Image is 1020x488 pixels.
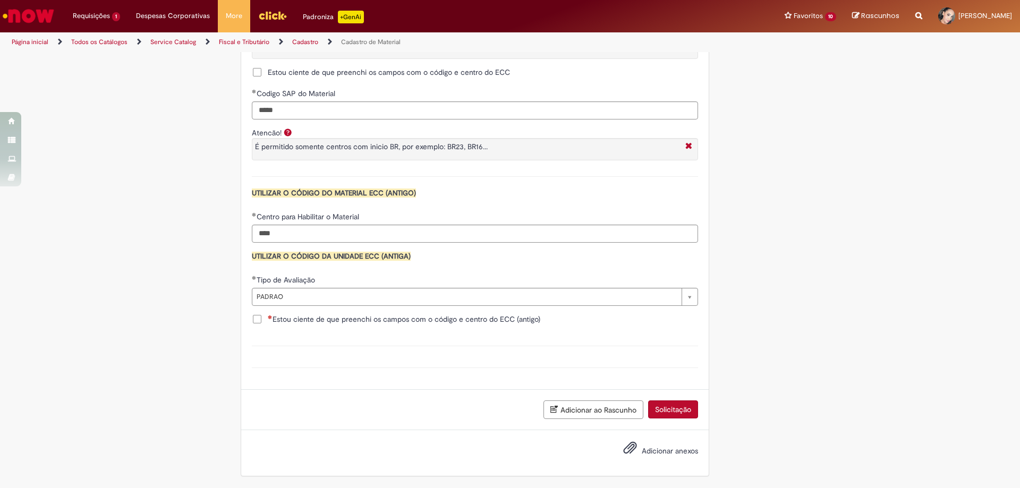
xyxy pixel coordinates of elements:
a: Fiscal e Tributário [219,38,269,46]
input: Codigo SAP do Material [252,101,698,119]
span: Necessários [268,315,273,319]
a: Todos os Catálogos [71,38,127,46]
span: Despesas Corporativas [136,11,210,21]
label: Atencão! [252,128,282,138]
input: Centro para Habilitar o Material [252,225,698,243]
span: [PERSON_NAME] [958,11,1012,20]
p: +GenAi [338,11,364,23]
span: UTILIZAR O CÓDIGO DA UNIDADE ECC (ANTIGA) [252,252,411,261]
span: Tipo de Avaliação [257,275,317,285]
span: Obrigatório Preenchido [252,89,257,93]
span: 10 [825,12,836,21]
a: Service Catalog [150,38,196,46]
span: Requisições [73,11,110,21]
i: Fechar More information Por question_atencao [683,141,695,152]
span: Estou ciente de que preenchi os campos com o código e centro do ECC [268,67,510,78]
span: Ajuda para Atencão! [282,128,294,136]
span: More [226,11,242,21]
p: É permitido somente centros com inicio BR, por exemplo: BR23, BR16... [255,141,680,152]
span: Estou ciente de que preenchi os campos com o código e centro do ECC (antigo) [268,314,540,324]
a: Cadastro [292,38,318,46]
span: Rascunhos [861,11,899,21]
span: Obrigatório Preenchido [252,276,257,280]
button: Adicionar ao Rascunho [543,400,643,419]
span: Obrigatório Preenchido [252,212,257,217]
span: Centro para Habilitar o Material [257,212,361,221]
span: UTILIZAR O CÓDIGO DO MATERIAL ECC (ANTIGO) [252,189,416,198]
ul: Trilhas de página [8,32,672,52]
a: Rascunhos [852,11,899,21]
span: Favoritos [794,11,823,21]
button: Solicitação [648,400,698,418]
a: Página inicial [12,38,48,46]
span: Adicionar anexos [642,446,698,456]
span: 1 [112,12,120,21]
img: click_logo_yellow_360x200.png [258,7,287,23]
span: Codigo SAP do Material [257,89,337,98]
a: Cadastro de Material [341,38,401,46]
button: Adicionar anexos [620,438,640,463]
div: Padroniza [303,11,364,23]
img: ServiceNow [1,5,56,27]
span: PADRAO [257,288,676,305]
